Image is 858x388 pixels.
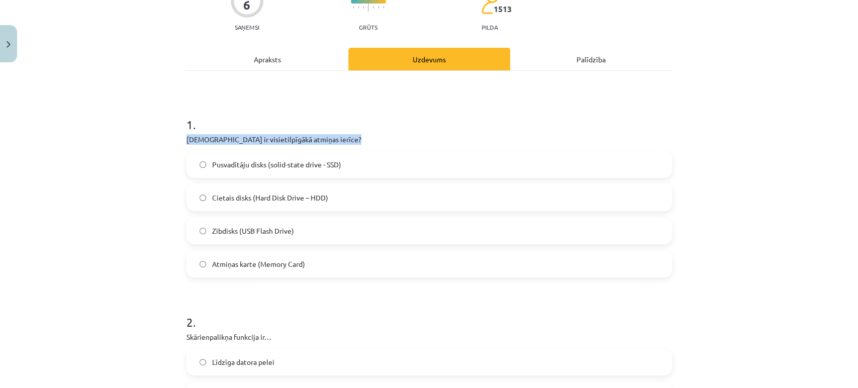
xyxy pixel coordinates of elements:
[212,357,274,367] span: Līdzīga datora pelei
[7,41,11,48] img: icon-close-lesson-0947bae3869378f0d4975bcd49f059093ad1ed9edebbc8119c70593378902aed.svg
[494,5,512,14] span: 1513
[186,100,672,131] h1: 1 .
[212,192,328,203] span: Cietais disks (Hard Disk Drive – HDD)
[212,159,341,170] span: Pusvadītāju disks (solid-state drive - SSD)
[353,6,354,9] img: icon-short-line-57e1e144782c952c97e751825c79c345078a6d821885a25fce030b3d8c18986b.svg
[200,195,206,201] input: Cietais disks (Hard Disk Drive – HDD)
[348,48,510,70] div: Uzdevums
[212,226,294,236] span: Zibdisks (USB Flash Drive)
[383,6,384,9] img: icon-short-line-57e1e144782c952c97e751825c79c345078a6d821885a25fce030b3d8c18986b.svg
[186,48,348,70] div: Apraksts
[200,359,206,365] input: Līdzīga datora pelei
[231,24,263,31] p: Saņemsi
[200,228,206,234] input: Zibdisks (USB Flash Drive)
[212,259,305,269] span: Atmiņas karte (Memory Card)
[373,6,374,9] img: icon-short-line-57e1e144782c952c97e751825c79c345078a6d821885a25fce030b3d8c18986b.svg
[186,298,672,329] h1: 2 .
[200,161,206,168] input: Pusvadītāju disks (solid-state drive - SSD)
[186,332,672,342] p: Skārienpalikņa funkcija ir…
[186,134,672,145] p: [DEMOGRAPHIC_DATA] ir visietilpīgākā atmiņas ierīce?
[358,6,359,9] img: icon-short-line-57e1e144782c952c97e751825c79c345078a6d821885a25fce030b3d8c18986b.svg
[482,24,498,31] p: pilda
[359,24,377,31] p: Grūts
[510,48,672,70] div: Palīdzība
[378,6,379,9] img: icon-short-line-57e1e144782c952c97e751825c79c345078a6d821885a25fce030b3d8c18986b.svg
[200,261,206,267] input: Atmiņas karte (Memory Card)
[363,6,364,9] img: icon-short-line-57e1e144782c952c97e751825c79c345078a6d821885a25fce030b3d8c18986b.svg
